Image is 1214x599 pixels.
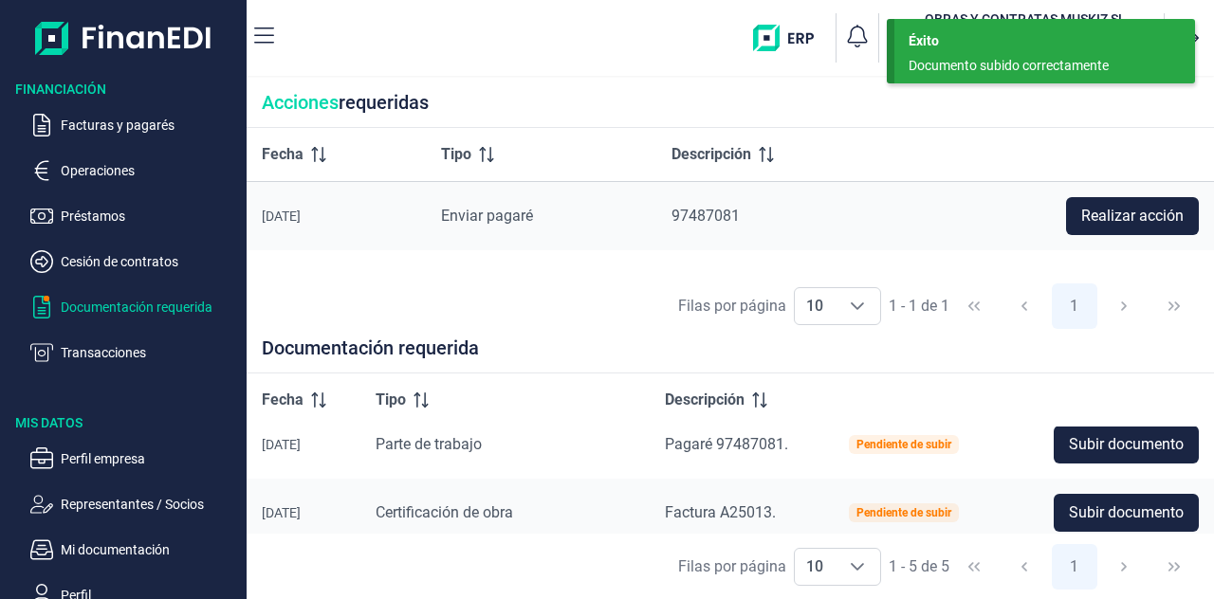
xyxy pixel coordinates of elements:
[1151,544,1197,590] button: Last Page
[1052,283,1097,329] button: Page 1
[856,507,951,518] div: Pendiente de subir
[262,505,345,520] div: [DATE]
[61,341,239,364] p: Transacciones
[1054,494,1199,532] button: Subir documento
[61,538,239,561] p: Mi documentación
[30,296,239,318] button: Documentación requerida
[925,9,1126,28] h3: OBRAS Y CONTRATAS MUSKIZ SL
[30,493,239,516] button: Representantes / Socios
[1101,544,1147,590] button: Next Page
[376,503,513,521] span: Certificación de obra
[1002,283,1047,329] button: Previous Page
[262,389,303,411] span: Fecha
[262,91,339,114] span: Acciones
[1069,433,1184,456] span: Subir documento
[671,207,740,225] span: 97487081
[1069,501,1184,524] span: Subir documento
[376,435,482,453] span: Parte de trabajo
[951,544,997,590] button: First Page
[247,338,1214,373] div: Documentación requerida
[61,296,239,318] p: Documentación requerida
[665,389,745,411] span: Descripción
[61,447,239,470] p: Perfil empresa
[671,143,751,166] span: Descripción
[262,209,411,224] div: [DATE]
[889,299,949,314] span: 1 - 1 de 1
[678,555,786,578] div: Filas por página
[1002,544,1047,590] button: Previous Page
[262,437,345,452] div: [DATE]
[1054,426,1199,463] button: Subir documento
[30,159,239,182] button: Operaciones
[61,205,239,227] p: Préstamos
[30,250,239,273] button: Cesión de contratos
[35,15,212,61] img: Logo de aplicación
[665,435,788,453] span: Pagaré 97487081.
[889,559,949,574] span: 1 - 5 de 5
[1101,283,1147,329] button: Next Page
[441,207,533,225] span: Enviar pagaré
[909,31,1181,51] div: Éxito
[30,205,239,227] button: Préstamos
[61,493,239,516] p: Representantes / Socios
[30,341,239,364] button: Transacciones
[1081,205,1184,227] span: Realizar acción
[951,283,997,329] button: First Page
[678,295,786,318] div: Filas por página
[61,250,239,273] p: Cesión de contratos
[753,25,828,51] img: erp
[835,288,880,324] div: Choose
[835,549,880,585] div: Choose
[795,288,835,324] span: 10
[262,143,303,166] span: Fecha
[665,503,776,521] span: Factura A25013.
[1052,544,1097,590] button: Page 1
[247,78,1214,128] div: requeridas
[30,538,239,561] button: Mi documentación
[376,389,406,411] span: Tipo
[909,56,1167,76] div: Documento subido correctamente
[30,114,239,136] button: Facturas y pagarés
[887,9,1156,66] button: OBOBRAS Y CONTRATAS MUSKIZ SLObras y contratas Muskiz sl Sl(B95673927)
[856,439,951,450] div: Pendiente de subir
[30,447,239,470] button: Perfil empresa
[795,549,835,585] span: 10
[1151,283,1197,329] button: Last Page
[61,114,239,136] p: Facturas y pagarés
[441,143,471,166] span: Tipo
[1066,197,1199,235] button: Realizar acción
[61,159,239,182] p: Operaciones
